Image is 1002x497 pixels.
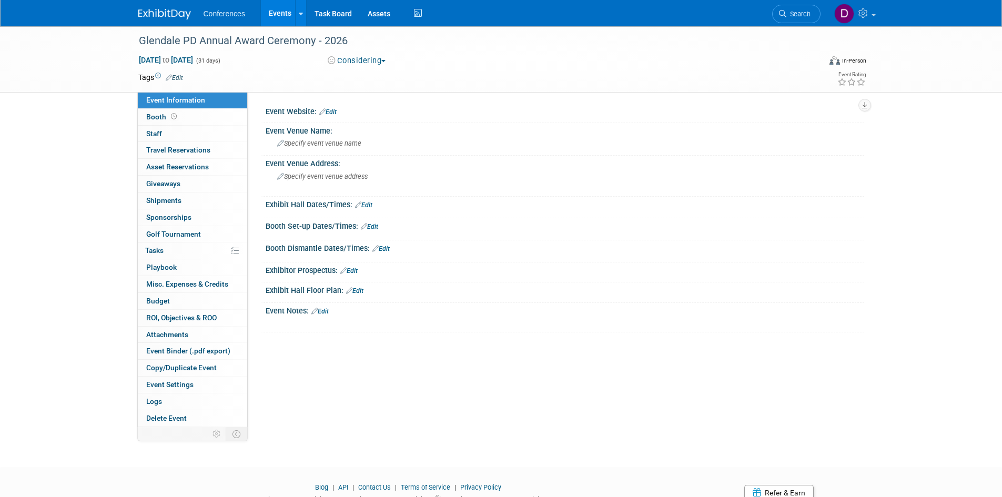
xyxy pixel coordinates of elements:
button: Considering [324,55,390,66]
a: Event Binder (.pdf export) [138,343,247,359]
div: Booth Dismantle Dates/Times: [266,240,864,254]
div: Exhibit Hall Floor Plan: [266,282,864,296]
span: Specify event venue name [277,139,361,147]
a: Asset Reservations [138,159,247,175]
div: Exhibit Hall Dates/Times: [266,197,864,210]
span: Staff [146,129,162,138]
div: Exhibitor Prospectus: [266,262,864,276]
span: Specify event venue address [277,173,368,180]
span: (31 days) [195,57,220,64]
span: Delete Event [146,414,187,422]
span: | [392,483,399,491]
a: Budget [138,293,247,309]
a: Misc. Expenses & Credits [138,276,247,292]
img: ExhibitDay [138,9,191,19]
span: Sponsorships [146,213,191,221]
a: Edit [346,287,363,295]
a: Staff [138,126,247,142]
td: Tags [138,72,183,83]
a: Edit [340,267,358,275]
div: Event Rating [837,72,866,77]
span: Shipments [146,196,181,205]
a: Delete Event [138,410,247,427]
a: Search [772,5,821,23]
a: Logs [138,393,247,410]
a: Sponsorships [138,209,247,226]
span: Event Binder (.pdf export) [146,347,230,355]
a: ROI, Objectives & ROO [138,310,247,326]
span: Event Information [146,96,205,104]
div: Event Format [758,55,867,70]
a: Shipments [138,192,247,209]
span: Booth [146,113,179,121]
span: [DATE] [DATE] [138,55,194,65]
a: Edit [355,201,372,209]
a: Tasks [138,242,247,259]
a: API [338,483,348,491]
span: Playbook [146,263,177,271]
span: | [330,483,337,491]
span: | [452,483,459,491]
span: Logs [146,397,162,405]
a: Blog [315,483,328,491]
span: Event Settings [146,380,194,389]
a: Booth [138,109,247,125]
span: Attachments [146,330,188,339]
a: Playbook [138,259,247,276]
span: Budget [146,297,170,305]
span: Golf Tournament [146,230,201,238]
a: Edit [166,74,183,82]
div: Glendale PD Annual Award Ceremony - 2026 [135,32,805,50]
span: Conferences [204,9,245,18]
div: Event Venue Name: [266,123,864,136]
a: Edit [361,223,378,230]
span: Asset Reservations [146,163,209,171]
td: Personalize Event Tab Strip [208,427,226,441]
a: Event Settings [138,377,247,393]
span: ROI, Objectives & ROO [146,313,217,322]
div: In-Person [842,57,866,65]
a: Edit [319,108,337,116]
a: Event Information [138,92,247,108]
span: Tasks [145,246,164,255]
a: Travel Reservations [138,142,247,158]
span: to [161,56,171,64]
a: Giveaways [138,176,247,192]
span: | [350,483,357,491]
td: Toggle Event Tabs [226,427,247,441]
a: Attachments [138,327,247,343]
a: Terms of Service [401,483,450,491]
a: Edit [311,308,329,315]
div: Event Notes: [266,303,864,317]
div: Event Venue Address: [266,156,864,169]
span: Travel Reservations [146,146,210,154]
img: Diane Arabia [834,4,854,24]
a: Privacy Policy [460,483,501,491]
span: Giveaways [146,179,180,188]
span: Misc. Expenses & Credits [146,280,228,288]
img: Format-Inperson.png [829,56,840,65]
span: Booth not reserved yet [169,113,179,120]
span: Search [786,10,811,18]
span: Copy/Duplicate Event [146,363,217,372]
a: Edit [372,245,390,252]
div: Booth Set-up Dates/Times: [266,218,864,232]
a: Contact Us [358,483,391,491]
div: Event Website: [266,104,864,117]
a: Golf Tournament [138,226,247,242]
a: Copy/Duplicate Event [138,360,247,376]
